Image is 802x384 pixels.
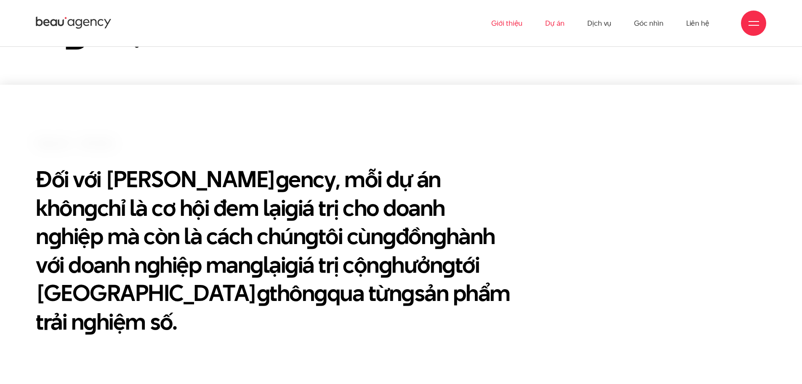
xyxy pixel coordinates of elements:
[433,220,446,252] en: g
[305,220,318,252] en: g
[314,277,327,309] en: g
[36,165,516,336] h2: Đối với [PERSON_NAME] ency, mỗi dự án khôn chỉ là cơ hội đem lại iá trị cho doanh n hiệp mà còn l...
[401,277,414,309] en: g
[250,249,263,280] en: g
[276,163,289,195] en: g
[442,249,455,280] en: g
[83,306,96,337] en: g
[379,249,392,280] en: g
[257,277,270,309] en: g
[147,249,160,280] en: g
[285,192,298,223] en: g
[383,220,396,252] en: g
[48,220,61,252] en: g
[285,249,298,280] en: g
[84,192,97,223] en: g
